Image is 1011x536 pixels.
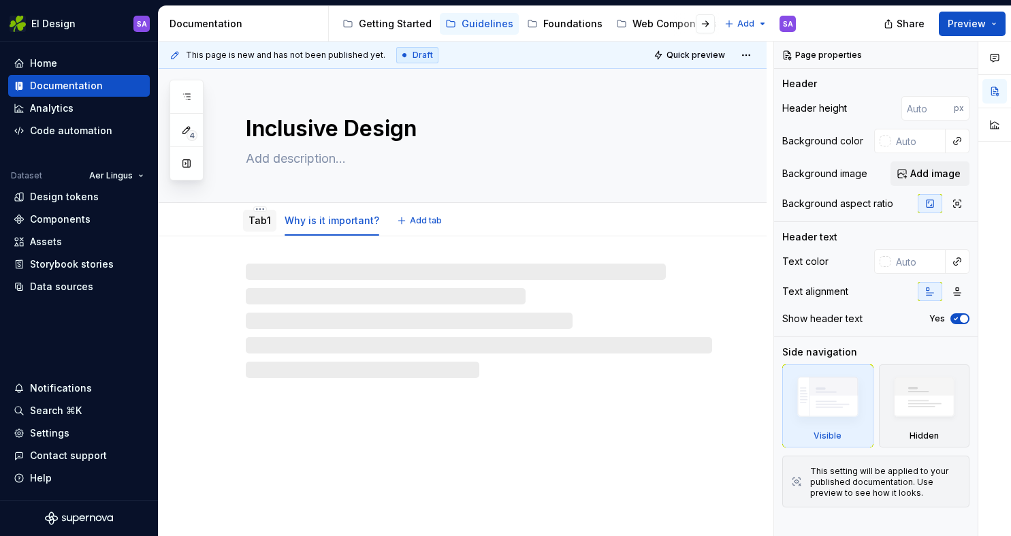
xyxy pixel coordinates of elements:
div: Home [30,57,57,70]
button: Aer Lingus [83,166,150,185]
p: px [954,103,964,114]
div: Header [782,77,817,91]
div: Header text [782,230,837,244]
span: Quick preview [667,50,725,61]
div: Documentation [30,79,103,93]
div: Tab1 [243,206,276,234]
div: Visible [782,364,873,447]
div: Background image [782,167,867,180]
span: This page is new and has not been published yet. [186,50,385,61]
div: Foundations [543,17,603,31]
span: Draft [413,50,433,61]
a: Why is it important? [285,215,379,226]
a: Documentation [8,75,150,97]
button: Share [877,12,933,36]
button: Add [720,14,771,33]
button: Preview [939,12,1006,36]
span: Aer Lingus [89,170,133,181]
div: Hidden [910,430,939,441]
div: Why is it important? [279,206,385,234]
a: Home [8,52,150,74]
button: Add image [890,161,969,186]
a: Code automation [8,120,150,142]
div: Help [30,471,52,485]
a: Storybook stories [8,253,150,275]
div: Storybook stories [30,257,114,271]
a: Tab1 [248,215,271,226]
span: Add [737,18,754,29]
a: Assets [8,231,150,253]
img: 56b5df98-d96d-4d7e-807c-0afdf3bdaefa.png [10,16,26,32]
input: Auto [890,129,946,153]
div: Code automation [30,124,112,138]
div: Data sources [30,280,93,294]
input: Auto [901,96,954,121]
textarea: Inclusive Design [243,112,709,145]
div: SA [783,18,793,29]
button: Notifications [8,377,150,399]
div: Design tokens [30,190,99,204]
div: Text alignment [782,285,848,298]
span: Add tab [410,215,442,226]
div: Side navigation [782,345,857,359]
div: Web Components [632,17,717,31]
div: EI Design [31,17,76,31]
div: Assets [30,235,62,249]
label: Yes [929,313,945,324]
div: Text color [782,255,829,268]
div: Contact support [30,449,107,462]
div: This setting will be applied to your published documentation. Use preview to see how it looks. [810,466,961,499]
div: Hidden [879,364,970,447]
div: Guidelines [462,17,513,31]
a: Analytics [8,97,150,119]
button: Help [8,467,150,489]
div: Search ⌘K [30,404,82,417]
div: Visible [814,430,841,441]
div: Notifications [30,381,92,395]
a: Components [8,208,150,230]
button: Contact support [8,445,150,467]
a: Getting Started [337,13,437,35]
div: Settings [30,426,69,440]
div: Components [30,212,91,226]
a: Data sources [8,276,150,298]
div: Getting Started [359,17,432,31]
button: Quick preview [649,46,731,65]
a: Guidelines [440,13,519,35]
div: Analytics [30,101,74,115]
div: Dataset [11,170,42,181]
div: Header height [782,101,847,115]
div: SA [137,18,147,29]
a: Settings [8,422,150,444]
div: Background color [782,134,863,148]
a: Web Components [611,13,722,35]
button: Search ⌘K [8,400,150,422]
a: Foundations [521,13,608,35]
span: Share [897,17,925,31]
a: Design tokens [8,186,150,208]
svg: Supernova Logo [45,511,113,525]
div: Background aspect ratio [782,197,893,210]
input: Auto [890,249,946,274]
button: EI DesignSA [3,9,155,38]
button: Add tab [393,211,448,230]
div: Page tree [337,10,718,37]
span: Preview [948,17,986,31]
span: 4 [187,130,197,141]
div: Documentation [170,17,323,31]
span: Add image [910,167,961,180]
div: Show header text [782,312,863,326]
